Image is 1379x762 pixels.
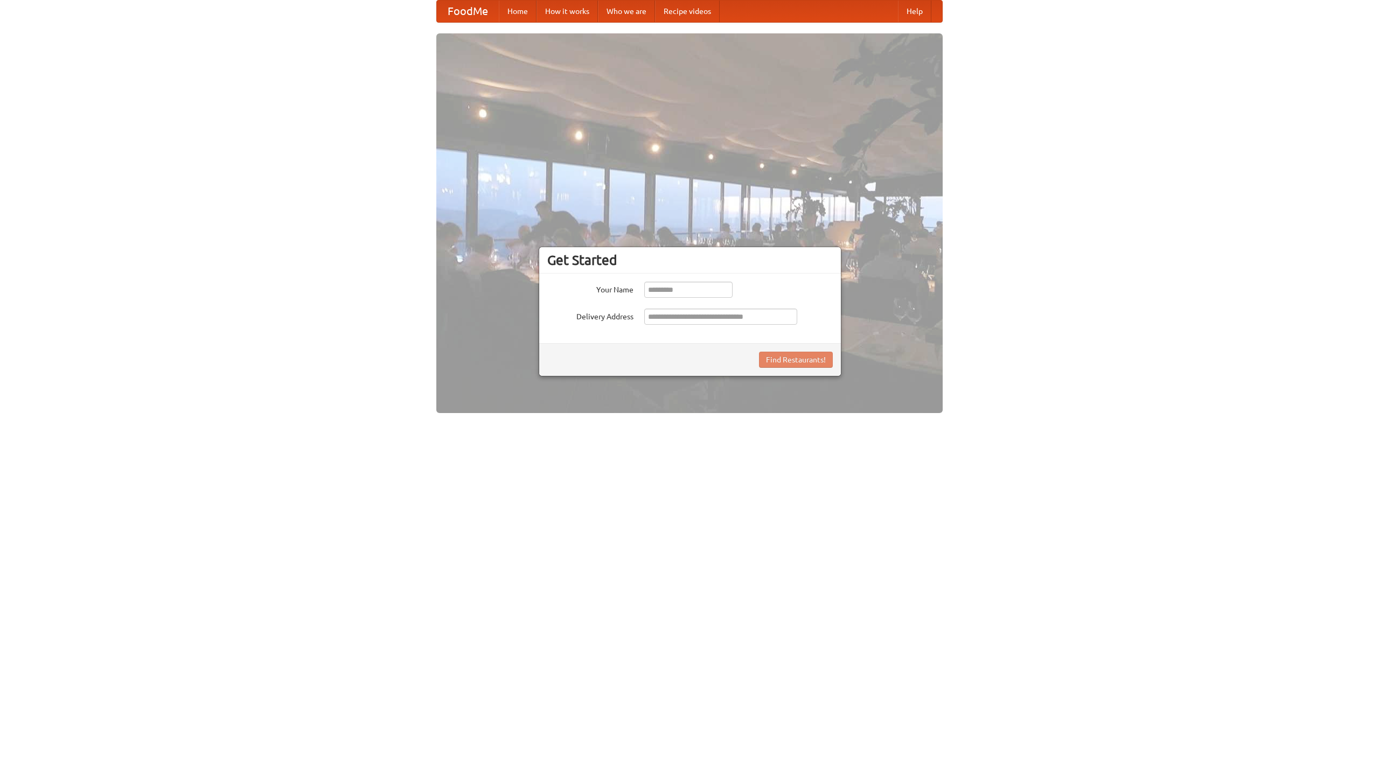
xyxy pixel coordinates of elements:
a: Recipe videos [655,1,720,22]
a: Home [499,1,537,22]
a: Help [898,1,931,22]
label: Your Name [547,282,633,295]
a: How it works [537,1,598,22]
h3: Get Started [547,252,833,268]
label: Delivery Address [547,309,633,322]
a: FoodMe [437,1,499,22]
a: Who we are [598,1,655,22]
button: Find Restaurants! [759,352,833,368]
